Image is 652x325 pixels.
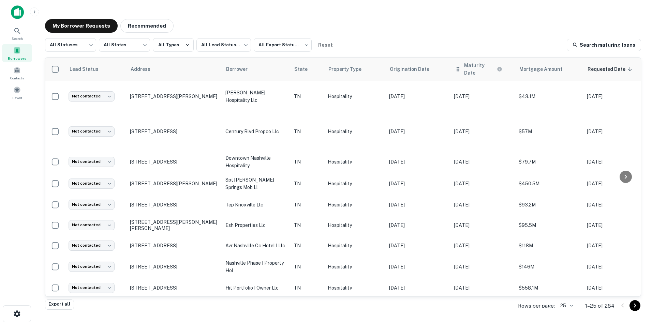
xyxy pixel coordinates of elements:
[519,284,580,292] p: $558.1M
[69,65,107,73] span: Lead Status
[225,259,287,274] p: nashville phase i property hol
[127,58,222,81] th: Address
[454,93,512,100] p: [DATE]
[294,221,321,229] p: TN
[389,128,447,135] p: [DATE]
[225,201,287,208] p: tep knoxville llc
[587,158,645,166] p: [DATE]
[130,181,219,187] p: [STREET_ADDRESS][PERSON_NAME]
[2,24,32,43] a: Search
[45,36,96,54] div: All Statuses
[294,93,321,100] p: TN
[225,154,287,169] p: downtown nashville hospitality
[519,180,580,187] p: $450.5M
[587,128,645,135] p: [DATE]
[328,201,382,208] p: Hospitality
[12,36,23,41] span: Search
[130,128,219,135] p: [STREET_ADDRESS]
[153,38,194,52] button: All Types
[454,221,512,229] p: [DATE]
[389,221,447,229] p: [DATE]
[69,200,115,210] div: Not contacted
[2,44,32,62] a: Borrowers
[519,221,580,229] p: $95.5M
[130,93,219,99] p: [STREET_ADDRESS][PERSON_NAME]
[328,158,382,166] p: Hospitality
[389,158,447,166] p: [DATE]
[120,19,174,33] button: Recommended
[389,93,447,100] p: [DATE]
[583,58,648,81] th: Requested Date
[454,180,512,187] p: [DATE]
[450,58,515,81] th: Maturity dates displayed may be estimated. Please contact the lender for the most accurate maturi...
[254,36,312,54] div: All Export Statuses
[390,65,438,73] span: Origination Date
[328,65,370,73] span: Property Type
[294,158,321,166] p: TN
[328,284,382,292] p: Hospitality
[328,263,382,270] p: Hospitality
[2,83,32,102] a: Saved
[588,65,634,73] span: Requested Date
[225,221,287,229] p: esh properties llc
[587,221,645,229] p: [DATE]
[69,91,115,101] div: Not contacted
[225,176,287,191] p: spt [PERSON_NAME] springs mob ll
[328,93,382,100] p: Hospitality
[587,180,645,187] p: [DATE]
[454,263,512,270] p: [DATE]
[519,93,580,100] p: $43.1M
[225,242,287,249] p: avr nashville cc hotel i llc
[8,56,26,61] span: Borrowers
[294,128,321,135] p: TN
[294,180,321,187] p: TN
[389,201,447,208] p: [DATE]
[519,158,580,166] p: $79.7M
[585,302,614,310] p: 1–25 of 284
[389,180,447,187] p: [DATE]
[464,62,495,77] h6: Maturity Date
[587,242,645,249] p: [DATE]
[294,284,321,292] p: TN
[65,58,127,81] th: Lead Status
[290,58,324,81] th: State
[567,39,641,51] a: Search maturing loans
[519,65,571,73] span: Mortgage Amount
[519,128,580,135] p: $57M
[196,36,251,54] div: All Lead Statuses
[130,202,219,208] p: [STREET_ADDRESS]
[130,243,219,249] p: [STREET_ADDRESS]
[328,242,382,249] p: Hospitality
[226,65,256,73] span: Borrower
[130,264,219,270] p: [STREET_ADDRESS]
[69,157,115,167] div: Not contacted
[454,284,512,292] p: [DATE]
[587,93,645,100] p: [DATE]
[464,62,502,77] div: Maturity dates displayed may be estimated. Please contact the lender for the most accurate maturi...
[130,285,219,291] p: [STREET_ADDRESS]
[225,128,287,135] p: century blvd propco llc
[294,263,321,270] p: TN
[10,75,24,81] span: Contacts
[294,242,321,249] p: TN
[314,38,336,52] button: Reset
[618,270,652,303] iframe: Chat Widget
[11,5,24,19] img: capitalize-icon.png
[328,128,382,135] p: Hospitality
[69,241,115,250] div: Not contacted
[328,180,382,187] p: Hospitality
[328,221,382,229] p: Hospitality
[69,126,115,136] div: Not contacted
[587,284,645,292] p: [DATE]
[130,159,219,165] p: [STREET_ADDRESS]
[69,220,115,230] div: Not contacted
[324,58,386,81] th: Property Type
[519,201,580,208] p: $93.2M
[515,58,583,81] th: Mortgage Amount
[464,62,511,77] span: Maturity dates displayed may be estimated. Please contact the lender for the most accurate maturi...
[99,36,150,54] div: All States
[519,242,580,249] p: $118M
